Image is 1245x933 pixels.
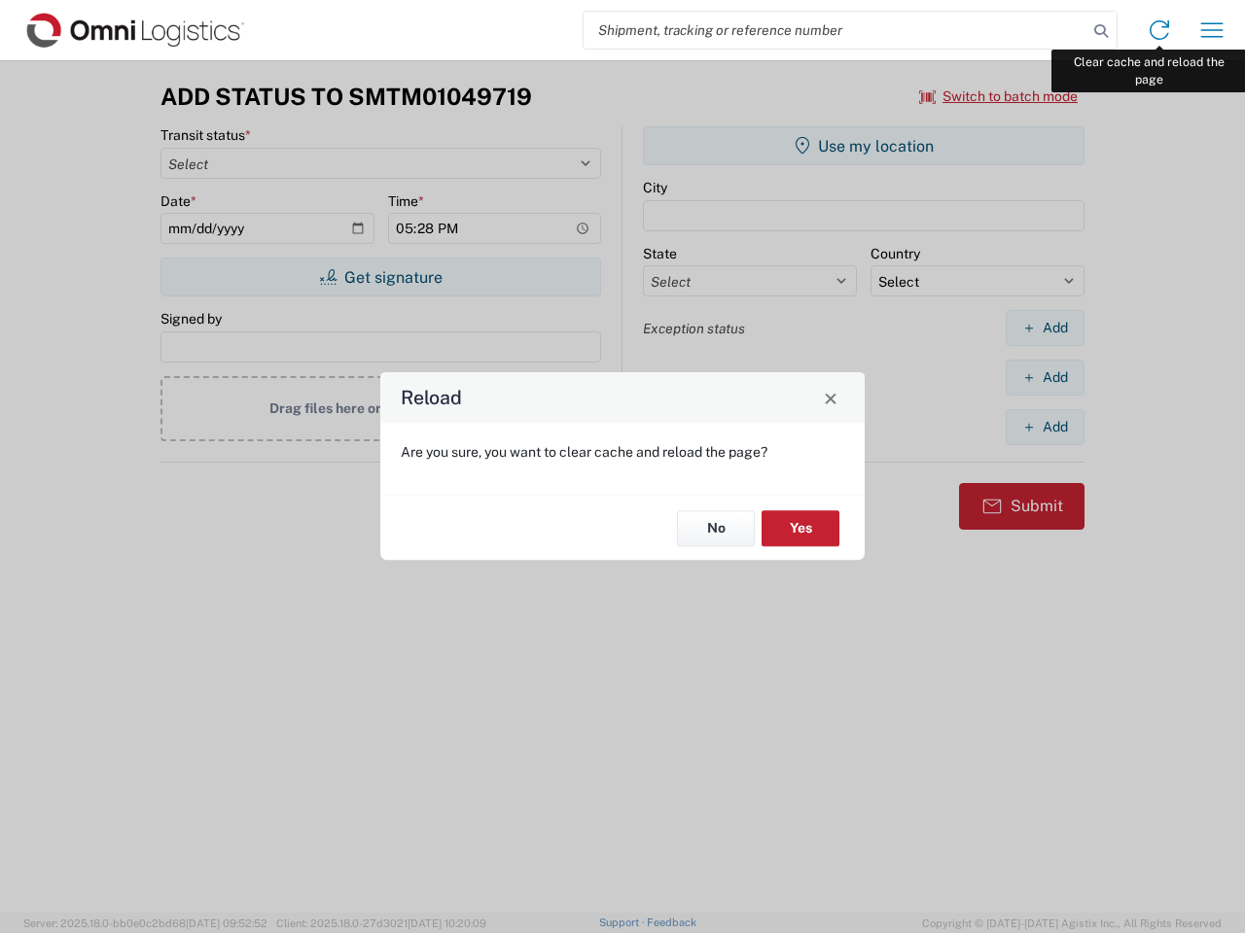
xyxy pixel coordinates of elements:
input: Shipment, tracking or reference number [584,12,1087,49]
p: Are you sure, you want to clear cache and reload the page? [401,443,844,461]
h4: Reload [401,384,462,412]
button: Close [817,384,844,411]
button: Yes [762,510,839,546]
button: No [677,510,755,546]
